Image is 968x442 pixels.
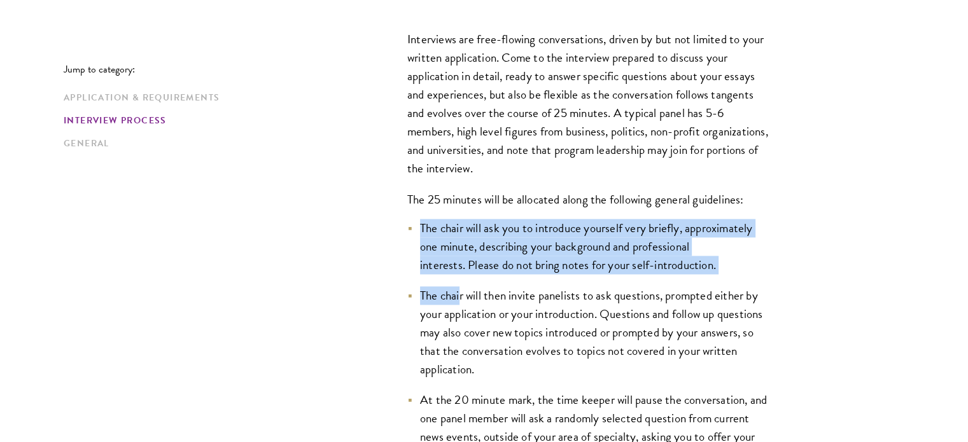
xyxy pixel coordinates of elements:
[64,91,323,104] a: Application & Requirements
[407,219,770,274] li: The chair will ask you to introduce yourself very briefly, approximately one minute, describing y...
[64,137,323,150] a: General
[407,286,770,378] li: The chair will then invite panelists to ask questions, prompted either by your application or you...
[64,64,331,75] p: Jump to category:
[407,30,770,178] p: Interviews are free-flowing conversations, driven by but not limited to your written application....
[407,190,770,209] p: The 25 minutes will be allocated along the following general guidelines:
[64,114,323,127] a: Interview Process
